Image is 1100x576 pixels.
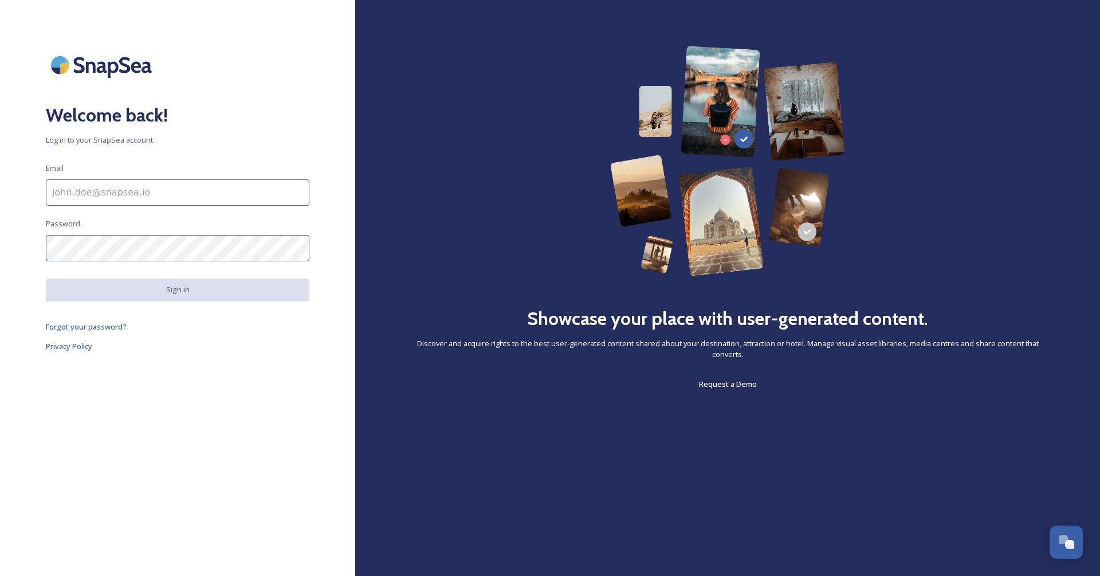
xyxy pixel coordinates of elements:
[699,377,757,391] a: Request a Demo
[1050,526,1083,559] button: Open Chat
[699,379,757,389] span: Request a Demo
[46,279,309,301] button: Sign in
[46,339,309,353] a: Privacy Policy
[46,163,64,174] span: Email
[46,341,92,351] span: Privacy Policy
[46,320,309,334] a: Forgot your password?
[46,101,309,129] h2: Welcome back!
[46,322,127,332] span: Forgot your password?
[527,305,928,332] h2: Showcase your place with user-generated content.
[46,46,160,84] img: SnapSea Logo
[46,179,309,206] input: john.doe@snapsea.io
[46,135,309,146] span: Log in to your SnapSea account
[610,46,845,276] img: 63b42ca75bacad526042e722_Group%20154-p-800.png
[401,338,1054,360] span: Discover and acquire rights to the best user-generated content shared about your destination, att...
[46,218,80,229] span: Password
